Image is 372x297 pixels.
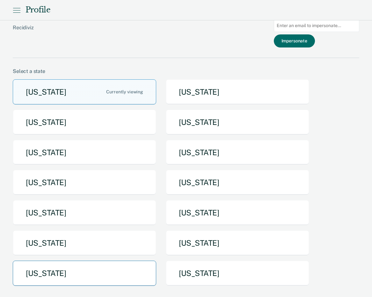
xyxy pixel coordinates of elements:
button: [US_STATE] [13,261,156,286]
button: Impersonate [274,34,315,47]
button: [US_STATE] [13,79,156,105]
button: [US_STATE] [13,170,156,195]
button: [US_STATE] [166,200,309,225]
button: [US_STATE] [166,79,309,105]
button: [US_STATE] [13,110,156,135]
button: [US_STATE] [166,261,309,286]
input: Enter an email to impersonate... [274,19,359,32]
button: [US_STATE] [166,170,309,195]
button: [US_STATE] [13,200,156,225]
button: [US_STATE] [166,140,309,165]
button: [US_STATE] [13,140,156,165]
button: [US_STATE] [166,110,309,135]
div: Profile [26,5,50,15]
div: Select a state [13,68,359,74]
button: [US_STATE] [166,230,309,256]
button: [US_STATE] [13,230,156,256]
div: Recidiviz [13,25,163,41]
